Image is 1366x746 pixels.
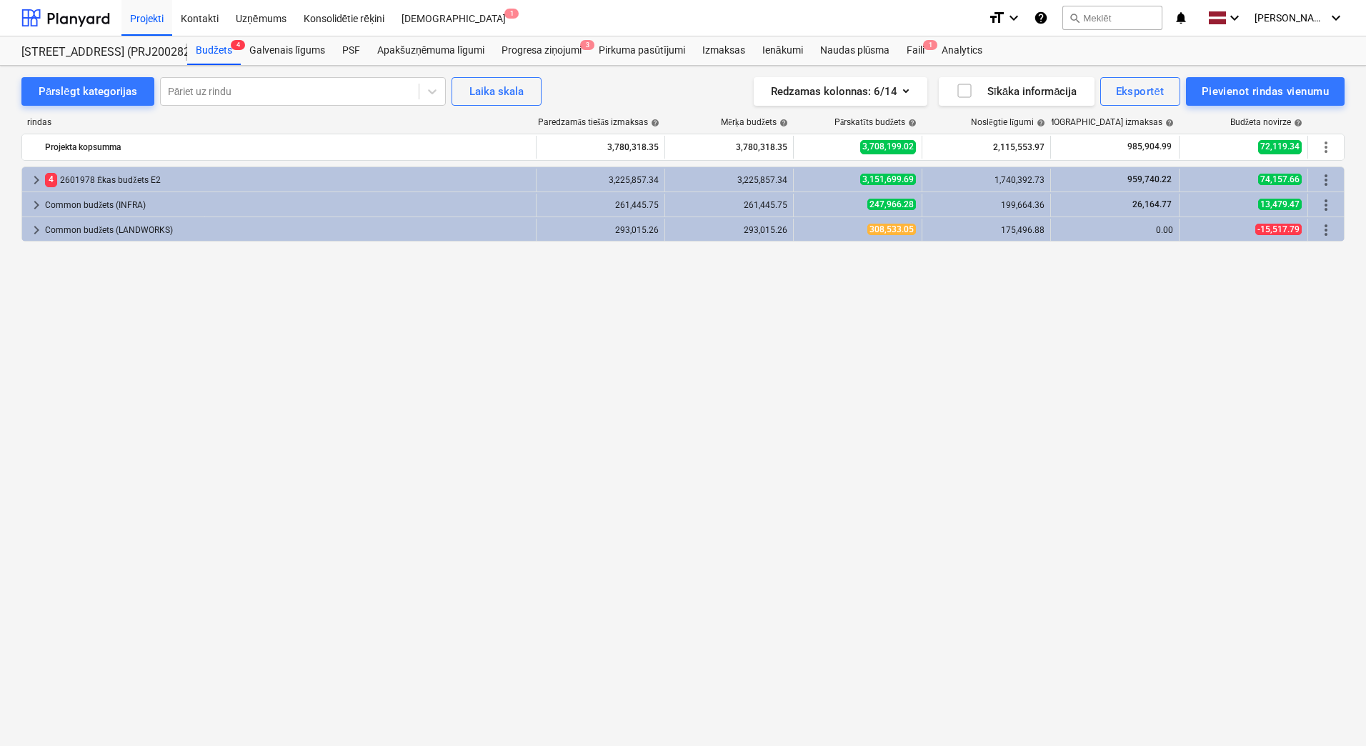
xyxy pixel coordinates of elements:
button: Sīkāka informācija [939,77,1095,106]
a: Progresa ziņojumi3 [493,36,590,65]
div: Projekta kopsumma [45,136,530,159]
span: help [777,119,788,127]
div: rindas [21,117,537,128]
span: 985,904.99 [1126,141,1173,153]
div: Pievienot rindas vienumu [1202,82,1329,101]
a: Apakšuzņēmuma līgumi [369,36,493,65]
span: keyboard_arrow_right [28,171,45,189]
div: Common budžets (INFRA) [45,194,530,217]
a: PSF [334,36,369,65]
a: Ienākumi [754,36,812,65]
div: Mērķa budžets [721,117,788,128]
span: help [905,119,917,127]
button: Pārslēgt kategorijas [21,77,154,106]
span: 1 [923,40,937,50]
span: 74,157.66 [1258,174,1302,185]
span: 308,533.05 [867,224,916,235]
div: Faili [898,36,933,65]
div: Progresa ziņojumi [493,36,590,65]
span: 247,966.28 [867,199,916,210]
div: Laika skala [469,82,524,101]
div: 293,015.26 [542,225,659,235]
a: Izmaksas [694,36,754,65]
div: 261,445.75 [542,200,659,210]
div: 199,664.36 [928,200,1045,210]
div: 2601978 Ēkas budžets E2 [45,169,530,192]
a: Galvenais līgums [241,36,334,65]
span: 3 [580,40,594,50]
span: 13,479.47 [1258,199,1302,210]
button: Eksportēt [1100,77,1180,106]
span: -15,517.79 [1255,224,1302,235]
div: 3,225,857.34 [671,175,787,185]
div: Eksportēt [1116,82,1165,101]
span: Vairāk darbību [1317,139,1335,156]
div: 261,445.75 [671,200,787,210]
a: Analytics [933,36,991,65]
div: 2,115,553.97 [928,136,1045,159]
span: 3,708,199.02 [860,140,916,154]
div: 3,780,318.35 [542,136,659,159]
span: 72,119.34 [1258,140,1302,154]
div: 1,740,392.73 [928,175,1045,185]
span: 1 [504,9,519,19]
div: Sīkāka informācija [956,82,1077,101]
span: Vairāk darbību [1317,222,1335,239]
button: Pievienot rindas vienumu [1186,77,1345,106]
div: [STREET_ADDRESS] (PRJ2002826) 2601978 [21,45,170,60]
div: Pārskatīts budžets [834,117,917,128]
a: Budžets4 [187,36,241,65]
span: 26,164.77 [1131,199,1173,209]
span: Vairāk darbību [1317,197,1335,214]
div: Common budžets (LANDWORKS) [45,219,530,242]
div: Pārslēgt kategorijas [39,82,137,101]
div: Paredzamās tiešās izmaksas [538,117,659,128]
span: help [1291,119,1302,127]
span: 4 [45,173,57,186]
a: Pirkuma pasūtījumi [590,36,694,65]
span: 959,740.22 [1126,174,1173,184]
div: Noslēgtie līgumi [971,117,1045,128]
div: [DEMOGRAPHIC_DATA] izmaksas [1034,117,1174,128]
iframe: Chat Widget [1295,677,1366,746]
button: Redzamas kolonnas:6/14 [754,77,927,106]
div: Budžets [187,36,241,65]
div: 3,225,857.34 [542,175,659,185]
div: 293,015.26 [671,225,787,235]
span: help [648,119,659,127]
span: 4 [231,40,245,50]
span: help [1034,119,1045,127]
div: Redzamas kolonnas : 6/14 [771,82,910,101]
span: keyboard_arrow_right [28,222,45,239]
span: Vairāk darbību [1317,171,1335,189]
div: 3,780,318.35 [671,136,787,159]
button: Laika skala [452,77,542,106]
span: help [1162,119,1174,127]
div: Budžeta novirze [1230,117,1302,128]
span: keyboard_arrow_right [28,197,45,214]
div: 0.00 [1057,225,1173,235]
div: 175,496.88 [928,225,1045,235]
span: 3,151,699.69 [860,174,916,185]
a: Faili1 [898,36,933,65]
a: Naudas plūsma [812,36,899,65]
